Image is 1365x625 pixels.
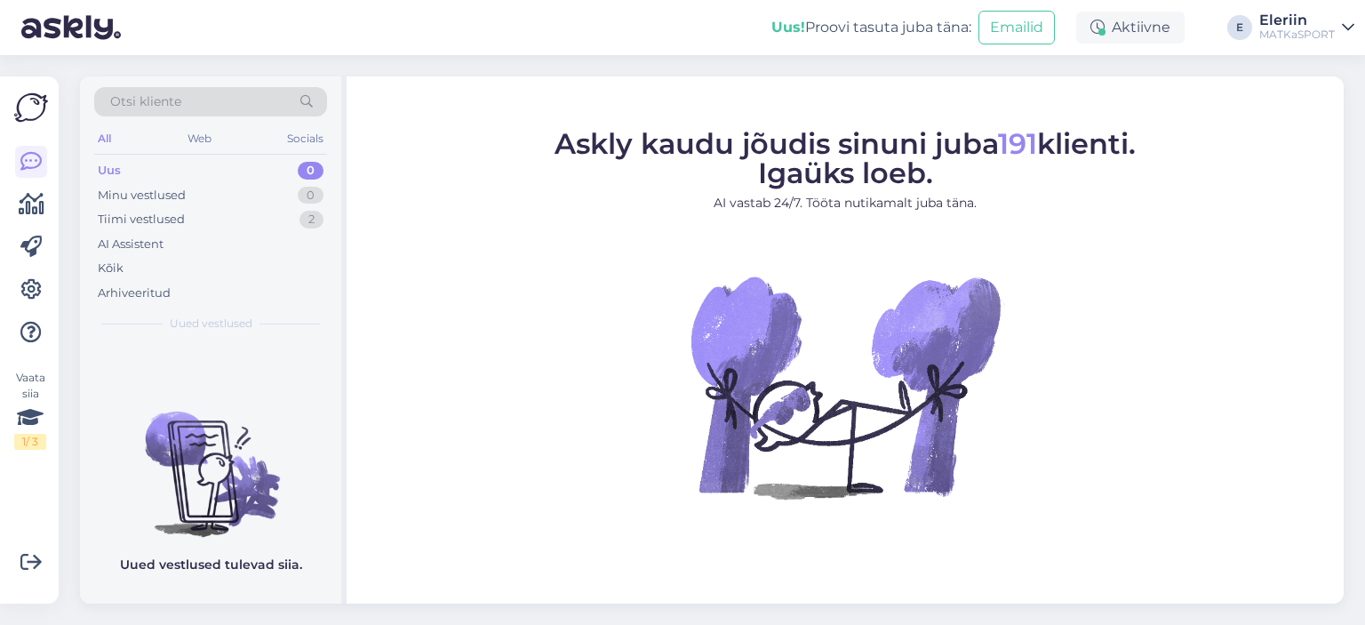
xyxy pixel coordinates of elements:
[299,211,323,228] div: 2
[98,284,171,302] div: Arhiveeritud
[1259,13,1354,42] a: EleriinMATKaSPORT
[14,91,48,124] img: Askly Logo
[98,187,186,204] div: Minu vestlused
[771,17,971,38] div: Proovi tasuta juba täna:
[298,162,323,180] div: 0
[1259,13,1335,28] div: Eleriin
[98,236,164,253] div: AI Assistent
[1259,28,1335,42] div: MATKaSPORT
[771,19,805,36] b: Uus!
[14,434,46,450] div: 1 / 3
[998,126,1037,161] span: 191
[98,211,185,228] div: Tiimi vestlused
[98,260,124,277] div: Kõik
[1227,15,1252,40] div: E
[298,187,323,204] div: 0
[110,92,181,111] span: Otsi kliente
[685,227,1005,547] img: No Chat active
[555,126,1136,190] span: Askly kaudu jõudis sinuni juba klienti. Igaüks loeb.
[978,11,1055,44] button: Emailid
[80,380,341,540] img: No chats
[283,127,327,150] div: Socials
[14,370,46,450] div: Vaata siia
[120,556,302,574] p: Uued vestlused tulevad siia.
[98,162,121,180] div: Uus
[1076,12,1185,44] div: Aktiivne
[184,127,215,150] div: Web
[94,127,115,150] div: All
[555,194,1136,212] p: AI vastab 24/7. Tööta nutikamalt juba täna.
[170,316,252,332] span: Uued vestlused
